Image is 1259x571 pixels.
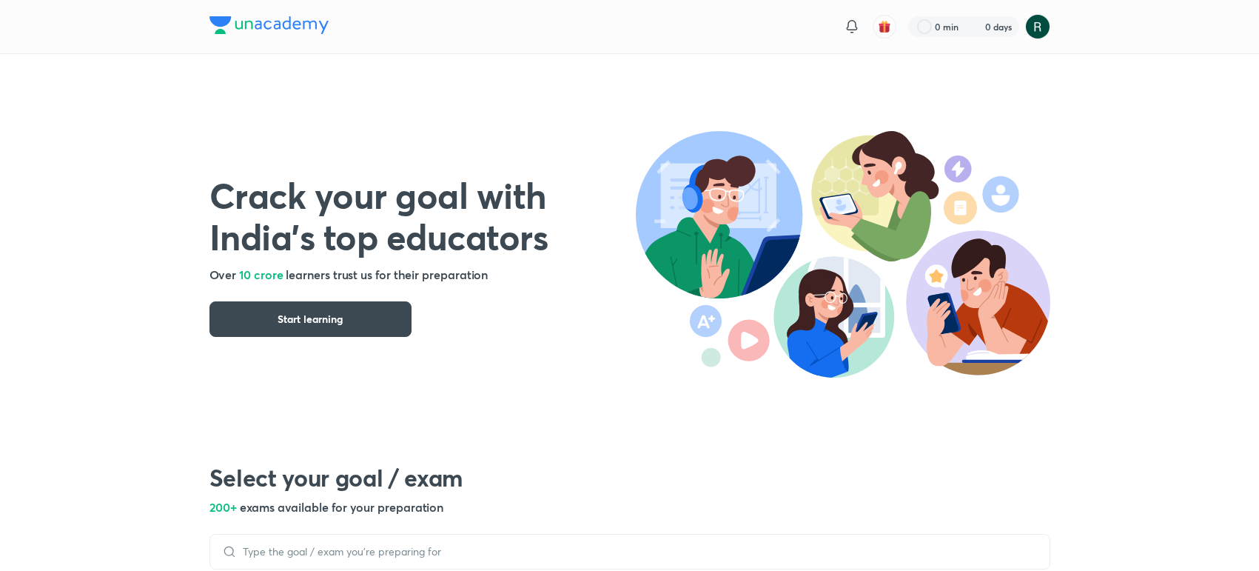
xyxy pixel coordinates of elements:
[209,16,329,38] a: Company Logo
[209,174,636,257] h1: Crack your goal with India’s top educators
[1025,14,1050,39] img: Khushi Gupta
[278,312,343,327] span: Start learning
[209,301,412,337] button: Start learning
[240,499,443,515] span: exams available for your preparation
[967,19,982,34] img: streak
[237,546,1038,558] input: Type the goal / exam you’re preparing for
[873,15,896,39] button: avatar
[878,20,891,33] img: avatar
[209,498,1050,516] h5: 200+
[209,266,636,284] h5: Over learners trust us for their preparation
[209,463,1050,492] h2: Select your goal / exam
[636,131,1050,378] img: header
[209,16,329,34] img: Company Logo
[239,267,283,282] span: 10 crore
